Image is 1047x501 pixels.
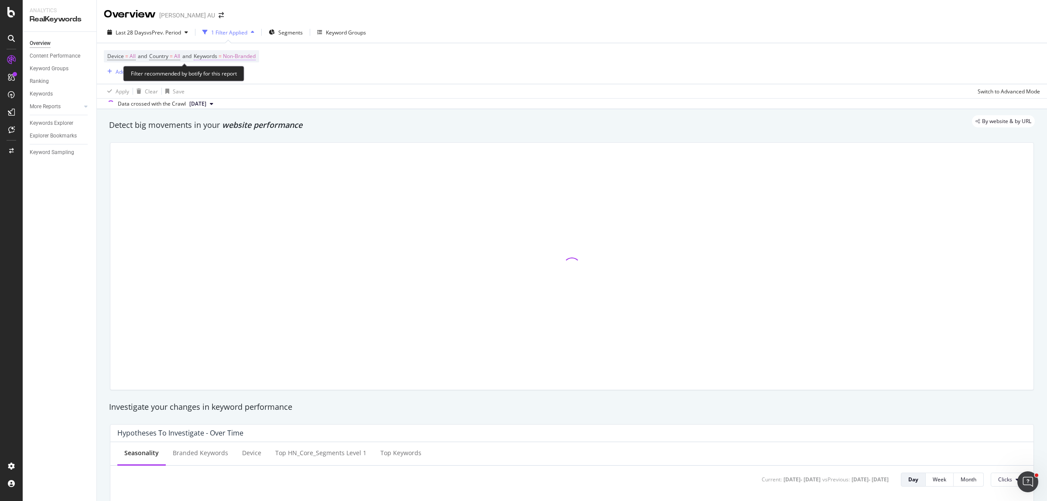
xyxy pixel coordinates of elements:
button: Week [926,473,954,487]
div: [DATE] - [DATE] [852,476,889,483]
button: Switch to Advanced Mode [974,84,1040,98]
a: Keywords [30,89,90,99]
button: Keyword Groups [314,25,370,39]
button: Save [162,84,185,98]
span: and [138,52,147,60]
div: vs Previous : [822,476,850,483]
div: Keyword Groups [326,29,366,36]
a: Keyword Groups [30,64,90,73]
button: Add Filter [104,66,139,77]
span: = [170,52,173,60]
div: Branded Keywords [173,449,228,457]
span: Device [107,52,124,60]
div: Filter recommended by botify for this report [123,66,244,81]
button: Last 28 DaysvsPrev. Period [104,25,192,39]
span: Last 28 Days [116,29,147,36]
div: 1 Filter Applied [211,29,247,36]
button: Segments [265,25,306,39]
iframe: Intercom live chat [1017,471,1038,492]
div: Content Performance [30,51,80,61]
div: Week [933,476,946,483]
div: Month [961,476,976,483]
div: Current: [762,476,782,483]
div: Top Keywords [380,449,421,457]
div: Investigate your changes in keyword performance [109,401,1035,413]
div: [DATE] - [DATE] [784,476,821,483]
span: = [219,52,222,60]
span: By website & by URL [982,119,1031,124]
div: Data crossed with the Crawl [118,100,186,108]
div: Device [242,449,261,457]
span: 2025 Sep. 7th [189,100,206,108]
button: Clicks [991,473,1026,487]
span: Country [149,52,168,60]
div: Analytics [30,7,89,14]
div: Explorer Bookmarks [30,131,77,141]
span: and [182,52,192,60]
span: All [130,50,136,62]
a: Explorer Bookmarks [30,131,90,141]
div: More Reports [30,102,61,111]
div: Seasonality [124,449,159,457]
div: Ranking [30,77,49,86]
div: Add Filter [116,68,139,75]
span: Non-Branded [223,50,256,62]
div: [PERSON_NAME] AU [159,11,215,20]
div: RealKeywords [30,14,89,24]
div: Apply [116,88,129,95]
a: Ranking [30,77,90,86]
div: Clear [145,88,158,95]
span: Segments [278,29,303,36]
a: Content Performance [30,51,90,61]
div: legacy label [972,115,1035,127]
div: arrow-right-arrow-left [219,12,224,18]
button: Month [954,473,984,487]
span: Clicks [998,476,1012,483]
div: Overview [104,7,156,22]
div: Day [908,476,918,483]
div: Switch to Advanced Mode [978,88,1040,95]
button: 1 Filter Applied [199,25,258,39]
div: Top HN_Core_Segments Level 1 [275,449,366,457]
button: Apply [104,84,129,98]
span: vs Prev. Period [147,29,181,36]
a: Keywords Explorer [30,119,90,128]
a: More Reports [30,102,82,111]
div: Keyword Groups [30,64,68,73]
a: Overview [30,39,90,48]
div: Keyword Sampling [30,148,74,157]
div: Keywords [30,89,53,99]
span: Keywords [194,52,217,60]
button: Clear [133,84,158,98]
button: [DATE] [186,99,217,109]
a: Keyword Sampling [30,148,90,157]
div: Hypotheses to Investigate - Over Time [117,429,243,437]
div: Save [173,88,185,95]
span: All [174,50,180,62]
button: Day [901,473,926,487]
span: = [125,52,128,60]
div: Overview [30,39,51,48]
div: Keywords Explorer [30,119,73,128]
